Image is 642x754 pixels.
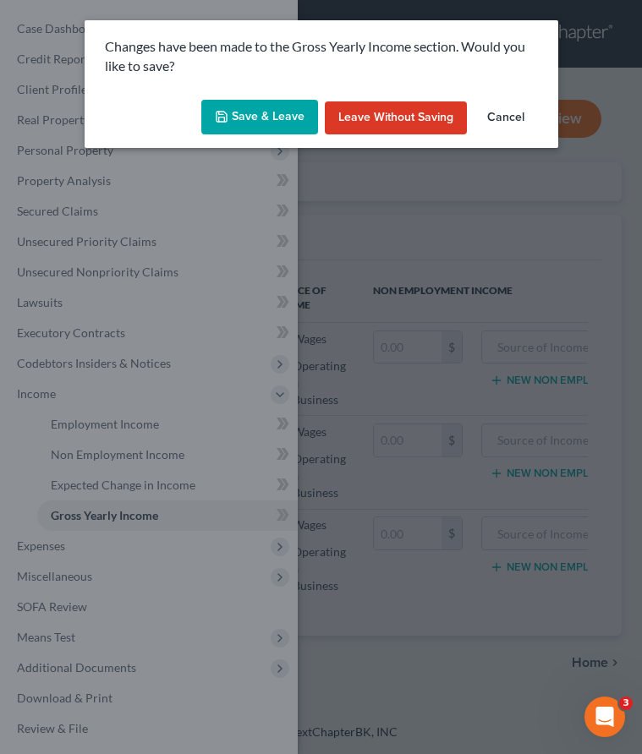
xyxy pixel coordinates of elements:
p: Changes have been made to the Gross Yearly Income section. Would you like to save? [105,37,538,76]
span: 3 [619,697,633,710]
button: Save & Leave [201,100,318,135]
button: Cancel [474,101,538,135]
button: Leave without Saving [325,101,467,135]
iframe: Intercom live chat [584,697,625,737]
